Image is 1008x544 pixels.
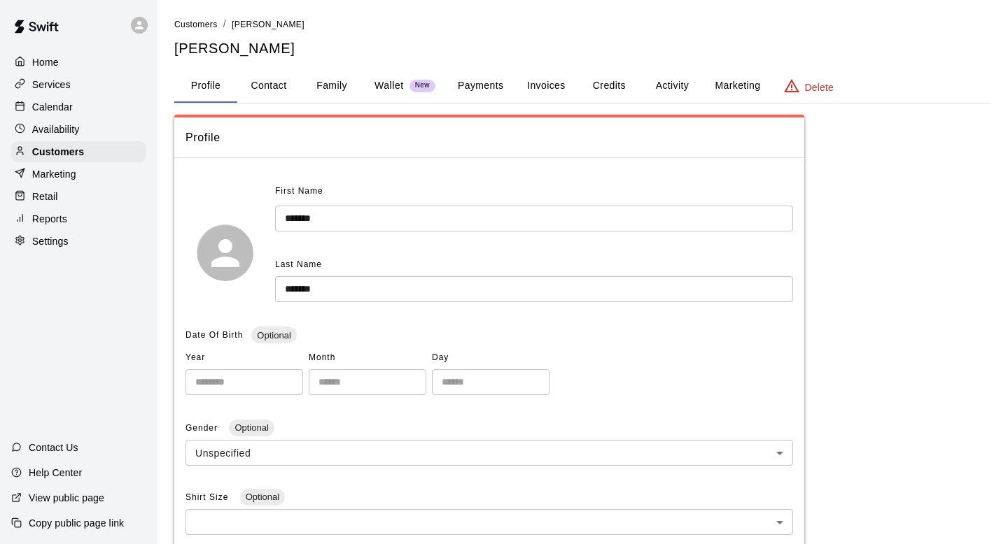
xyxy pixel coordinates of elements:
[11,186,146,207] a: Retail
[32,122,80,136] p: Availability
[185,440,793,466] div: Unspecified
[185,492,232,502] span: Shirt Size
[640,69,703,103] button: Activity
[300,69,363,103] button: Family
[11,119,146,140] a: Availability
[229,422,274,433] span: Optional
[237,69,300,103] button: Contact
[174,69,991,103] div: basic tabs example
[32,234,69,248] p: Settings
[514,69,577,103] button: Invoices
[32,78,71,92] p: Services
[11,96,146,117] a: Calendar
[32,145,84,159] p: Customers
[32,100,73,114] p: Calendar
[11,164,146,185] a: Marketing
[174,20,218,29] span: Customers
[32,212,67,226] p: Reports
[174,69,237,103] button: Profile
[577,69,640,103] button: Credits
[11,141,146,162] a: Customers
[11,74,146,95] a: Services
[32,189,58,203] p: Retail
[185,423,220,433] span: Gender
[240,492,285,502] span: Optional
[29,466,82,480] p: Help Center
[174,18,218,29] a: Customers
[447,69,514,103] button: Payments
[309,347,426,369] span: Month
[805,80,834,94] p: Delete
[29,441,78,454] p: Contact Us
[275,259,322,269] span: Last Name
[409,81,435,90] span: New
[174,39,991,58] h5: [PERSON_NAME]
[11,52,146,73] a: Home
[374,78,404,93] p: Wallet
[32,55,59,69] p: Home
[29,516,124,530] p: Copy public page link
[275,180,323,203] span: First Name
[11,208,146,229] a: Reports
[185,330,243,340] span: Date Of Birth
[703,69,771,103] button: Marketing
[185,129,793,147] span: Profile
[251,330,296,341] span: Optional
[11,231,146,252] a: Settings
[32,167,76,181] p: Marketing
[232,20,304,29] span: [PERSON_NAME]
[185,347,303,369] span: Year
[174,17,991,32] nav: breadcrumb
[223,17,226,31] li: /
[432,347,549,369] span: Day
[29,491,104,505] p: View public page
